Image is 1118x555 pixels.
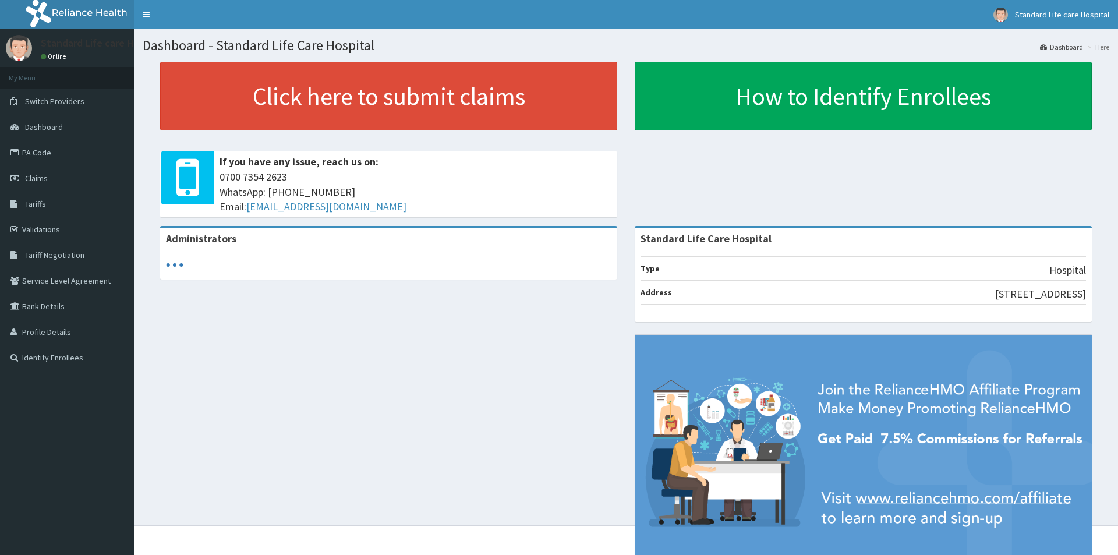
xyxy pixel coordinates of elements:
span: Dashboard [25,122,63,132]
svg: audio-loading [166,256,183,274]
a: [EMAIL_ADDRESS][DOMAIN_NAME] [246,200,406,213]
p: [STREET_ADDRESS] [995,287,1086,302]
b: Administrators [166,232,236,245]
img: User Image [6,35,32,61]
strong: Standard Life Care Hospital [641,232,772,245]
a: Online [41,52,69,61]
span: Switch Providers [25,96,84,107]
span: Claims [25,173,48,183]
img: User Image [993,8,1008,22]
span: Tariffs [25,199,46,209]
p: Hospital [1049,263,1086,278]
a: Click here to submit claims [160,62,617,130]
span: Standard Life care Hospital [1015,9,1109,20]
b: If you have any issue, reach us on: [220,155,378,168]
span: 0700 7354 2623 WhatsApp: [PHONE_NUMBER] Email: [220,169,611,214]
span: Tariff Negotiation [25,250,84,260]
li: Here [1084,42,1109,52]
a: Dashboard [1040,42,1083,52]
b: Address [641,287,672,298]
a: How to Identify Enrollees [635,62,1092,130]
b: Type [641,263,660,274]
p: Standard Life care Hospital [41,38,165,48]
h1: Dashboard - Standard Life Care Hospital [143,38,1109,53]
